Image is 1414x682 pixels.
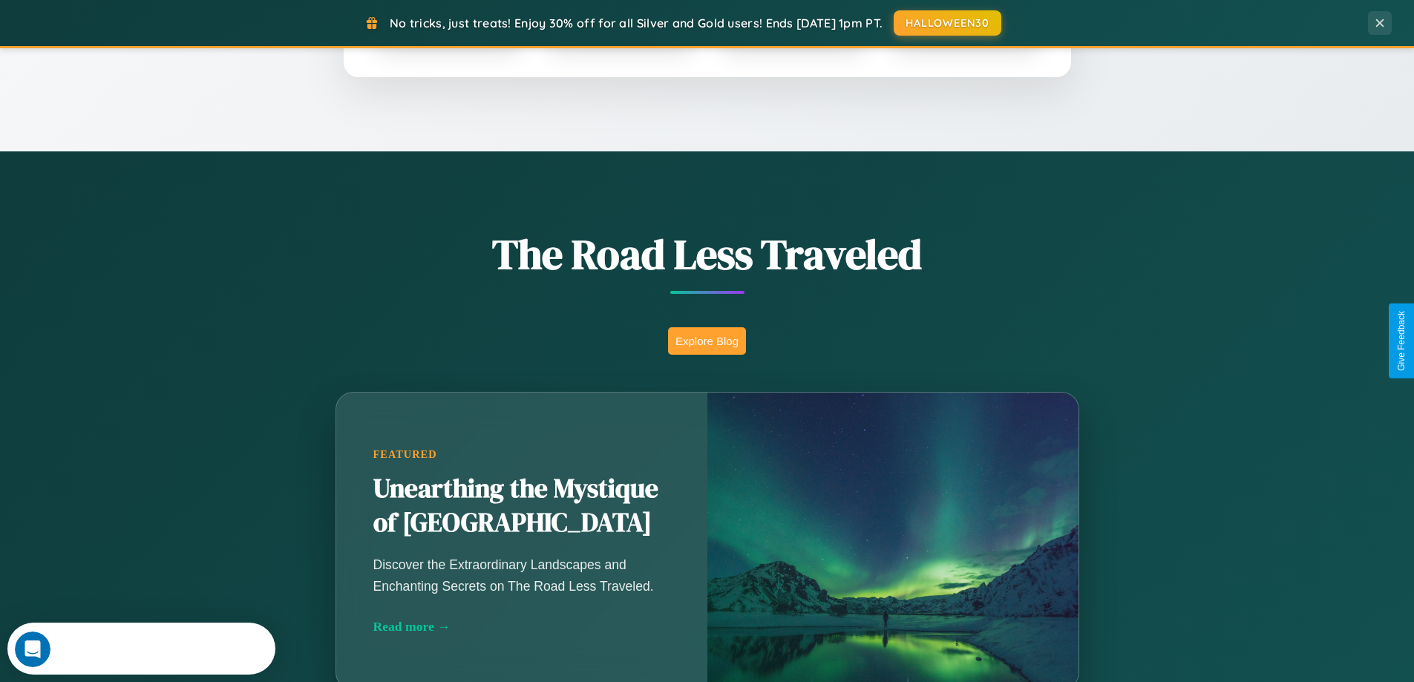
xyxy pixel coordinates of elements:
iframe: Intercom live chat discovery launcher [7,623,275,675]
h2: Unearthing the Mystique of [GEOGRAPHIC_DATA] [373,472,670,540]
p: Discover the Extraordinary Landscapes and Enchanting Secrets on The Road Less Traveled. [373,554,670,596]
button: Explore Blog [668,327,746,355]
h1: The Road Less Traveled [262,226,1153,283]
span: No tricks, just treats! Enjoy 30% off for all Silver and Gold users! Ends [DATE] 1pm PT. [390,16,883,30]
div: Featured [373,448,670,461]
button: HALLOWEEN30 [894,10,1001,36]
div: Give Feedback [1396,311,1407,371]
iframe: Intercom live chat [15,632,50,667]
div: Read more → [373,619,670,635]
